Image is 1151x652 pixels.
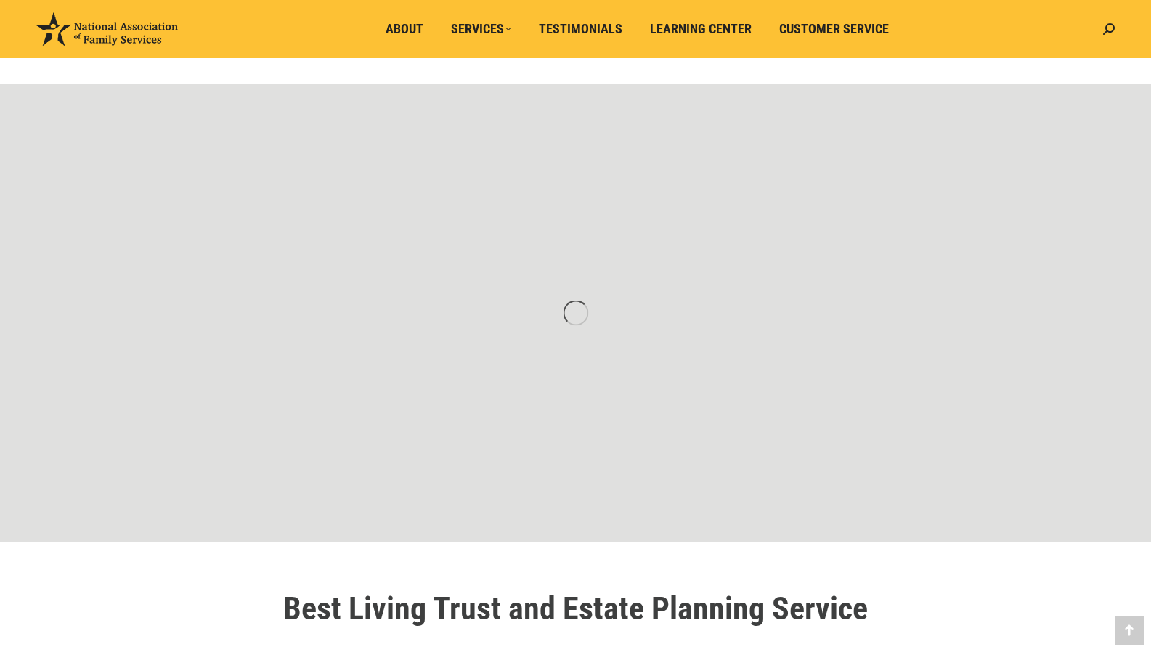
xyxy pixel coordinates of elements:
a: Learning Center [640,15,762,43]
a: Customer Service [769,15,899,43]
span: Learning Center [650,21,752,37]
span: About [386,21,423,37]
h1: Best Living Trust and Estate Planning Service [169,592,983,624]
span: Customer Service [779,21,889,37]
img: National Association of Family Services [36,12,178,46]
span: Services [451,21,511,37]
a: Testimonials [529,15,633,43]
span: Testimonials [539,21,622,37]
a: About [375,15,434,43]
